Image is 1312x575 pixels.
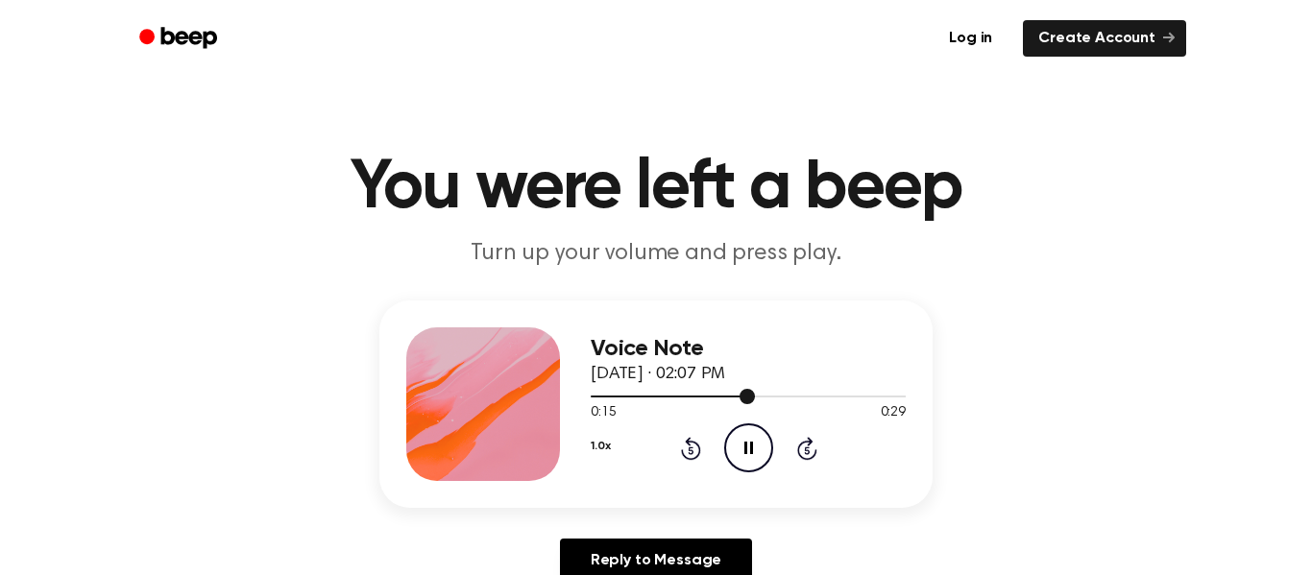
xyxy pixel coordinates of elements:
a: Beep [126,20,234,58]
h1: You were left a beep [164,154,1148,223]
a: Log in [930,16,1011,60]
span: [DATE] · 02:07 PM [591,366,725,383]
button: 1.0x [591,430,610,463]
p: Turn up your volume and press play. [287,238,1025,270]
a: Create Account [1023,20,1186,57]
span: 0:15 [591,403,616,423]
h3: Voice Note [591,336,906,362]
span: 0:29 [881,403,906,423]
